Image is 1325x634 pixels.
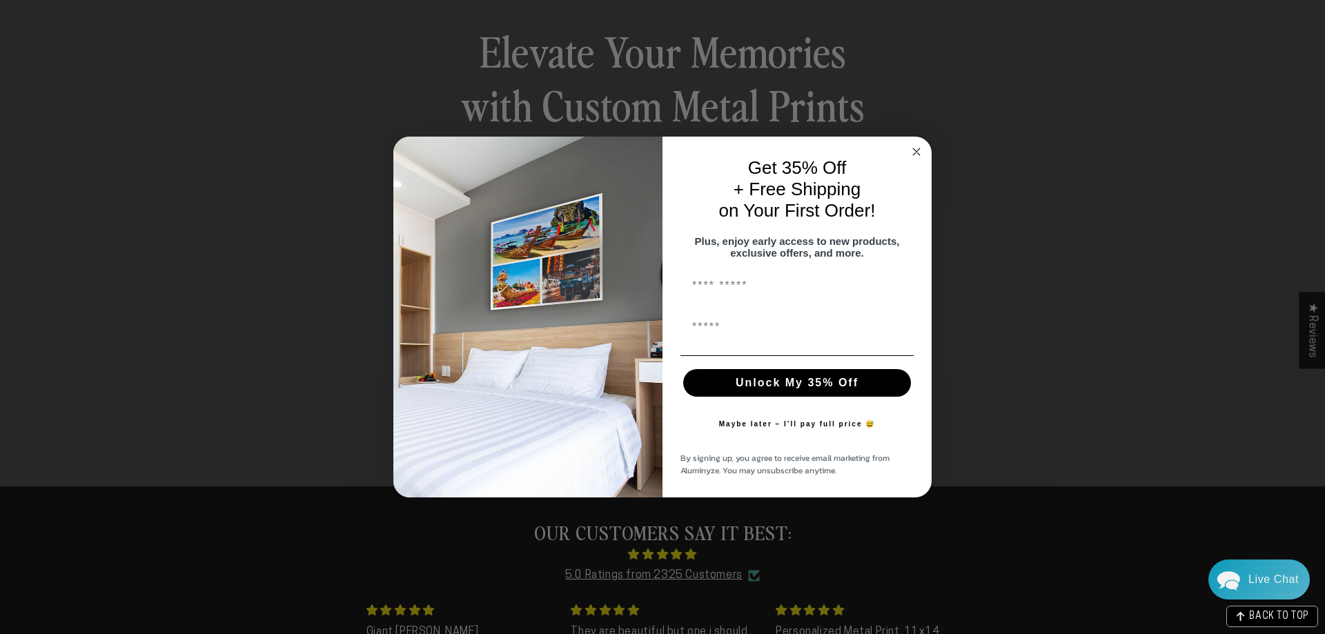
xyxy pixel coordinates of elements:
div: Chat widget toggle [1208,559,1310,600]
span: + Free Shipping [734,179,861,199]
span: By signing up, you agree to receive email marketing from Aluminyze. You may unsubscribe anytime. [680,452,890,477]
span: Plus, enjoy early access to new products, exclusive offers, and more. [695,235,900,259]
img: 728e4f65-7e6c-44e2-b7d1-0292a396982f.jpeg [393,137,662,498]
div: Contact Us Directly [1248,559,1299,600]
img: underline [680,355,914,356]
button: Maybe later – I’ll pay full price 😅 [712,410,883,438]
span: BACK TO TOP [1249,612,1309,622]
span: Get 35% Off [748,157,847,178]
button: Close dialog [908,143,925,160]
span: on Your First Order! [719,200,876,221]
button: Unlock My 35% Off [683,369,911,397]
